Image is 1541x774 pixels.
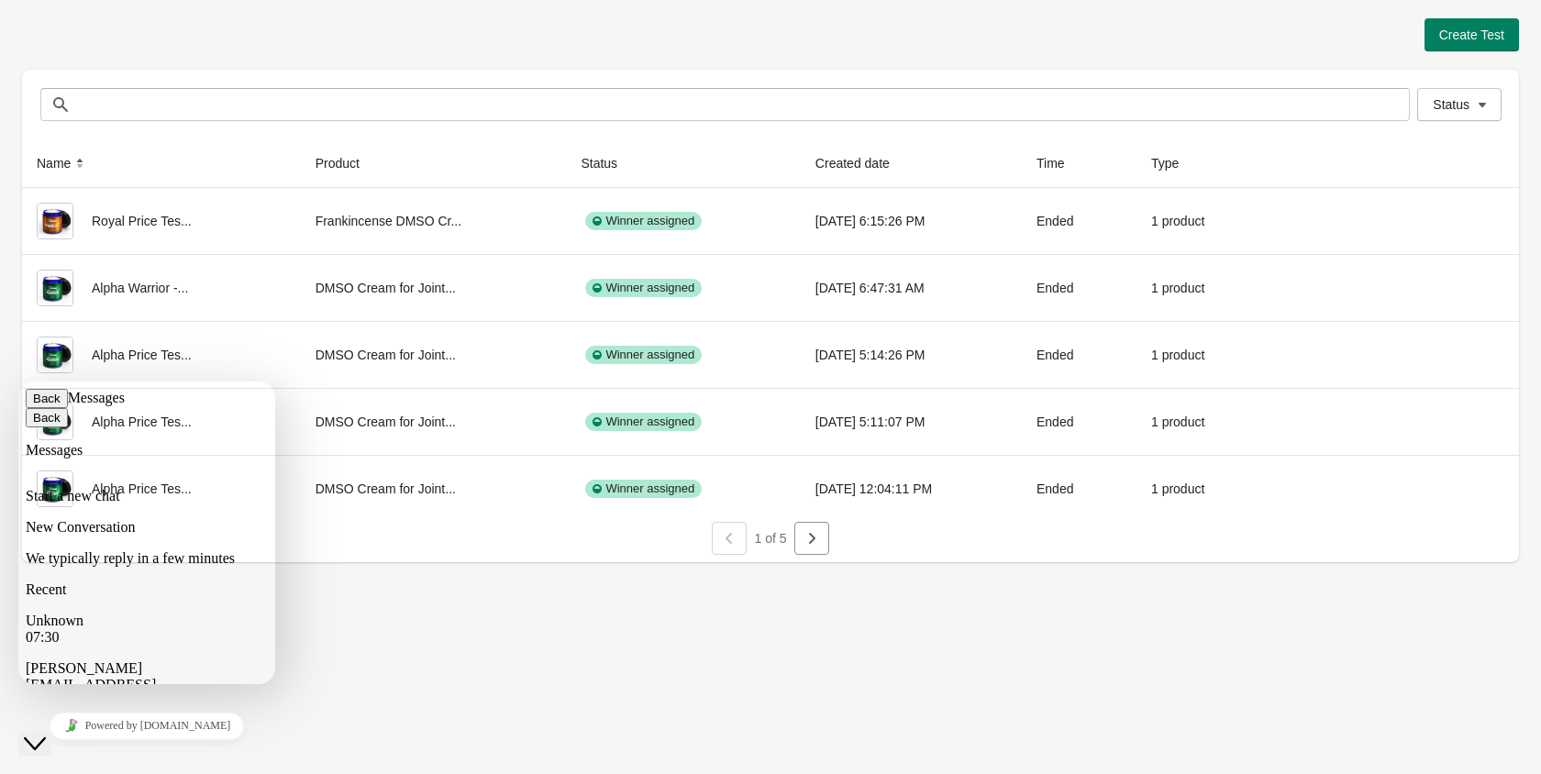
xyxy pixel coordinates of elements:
[1439,28,1504,42] span: Create Test
[585,279,702,297] div: Winner assigned
[18,705,275,746] iframe: chat widget
[1425,18,1519,51] button: Create Test
[7,248,40,263] span: 07:30
[1433,97,1469,112] span: Status
[92,348,192,362] span: Alpha Price Tes...
[92,214,192,228] span: Royal Price Tes...
[7,279,138,327] span: [PERSON_NAME][EMAIL_ADDRESS][DOMAIN_NAME]
[316,203,552,239] div: Frankincense DMSO Cr...
[316,337,552,373] div: DMSO Cream for Joint...
[1037,404,1122,440] div: Ended
[1144,147,1204,180] button: Type
[808,147,915,180] button: Created date
[1417,88,1502,121] button: Status
[585,346,702,364] div: Winner assigned
[1151,337,1247,373] div: 1 product
[815,337,1007,373] div: [DATE] 5:14:26 PM
[815,404,1007,440] div: [DATE] 5:11:07 PM
[1037,270,1122,306] div: Ended
[316,470,552,507] div: DMSO Cream for Joint...
[815,203,1007,239] div: [DATE] 6:15:26 PM
[18,701,77,756] iframe: chat widget
[1151,203,1247,239] div: 1 product
[18,381,275,684] iframe: chat widget
[585,480,702,498] div: Winner assigned
[815,270,1007,306] div: [DATE] 6:47:31 AM
[7,231,249,328] div: Unknown07:30[PERSON_NAME][EMAIL_ADDRESS][DOMAIN_NAME]
[1037,203,1122,239] div: Ended
[92,281,188,295] span: Alpha Warrior -...
[29,147,96,180] button: Name
[754,531,786,546] span: 1 of 5
[308,147,385,180] button: Product
[585,212,702,230] div: Winner assigned
[1029,147,1091,180] button: Time
[316,404,552,440] div: DMSO Cream for Joint...
[1151,470,1247,507] div: 1 product
[815,470,1007,507] div: [DATE] 12:04:11 PM
[1151,404,1247,440] div: 1 product
[573,147,643,180] button: Status
[585,413,702,431] div: Winner assigned
[1037,470,1122,507] div: Ended
[316,270,552,306] div: DMSO Cream for Joint...
[7,231,65,247] span: Unknown
[1037,337,1122,373] div: Ended
[1151,270,1247,306] div: 1 product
